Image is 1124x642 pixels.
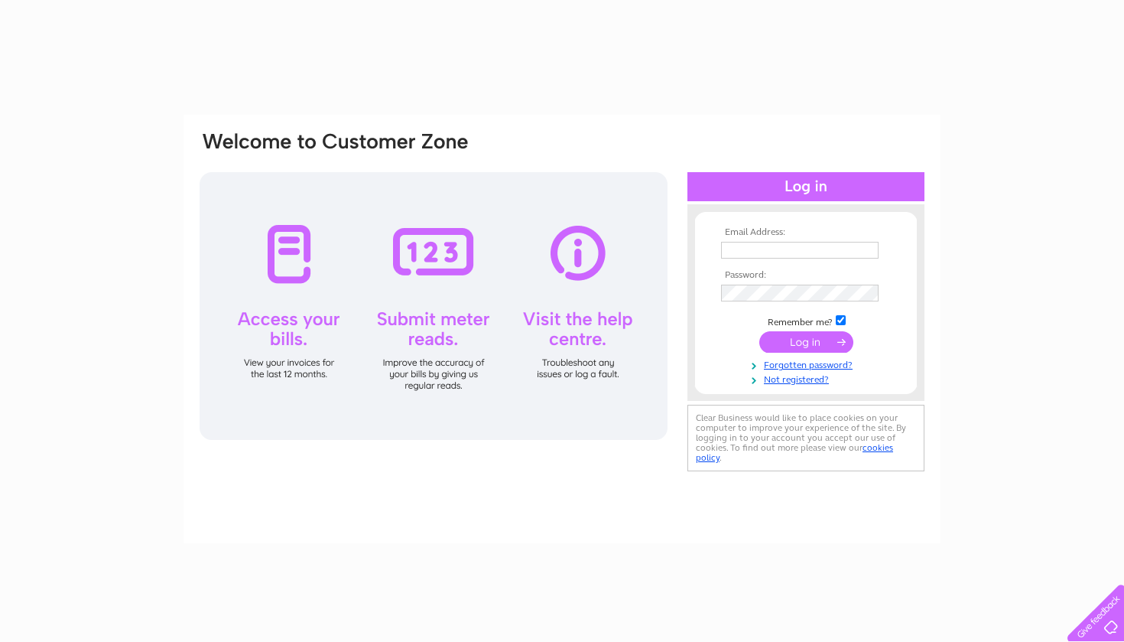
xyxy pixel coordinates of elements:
[717,227,895,238] th: Email Address:
[759,331,853,353] input: Submit
[717,270,895,281] th: Password:
[721,357,895,371] a: Forgotten password?
[721,371,895,386] a: Not registered?
[687,405,924,471] div: Clear Business would like to place cookies on your computer to improve your experience of the sit...
[696,442,893,463] a: cookies policy
[717,313,895,328] td: Remember me?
